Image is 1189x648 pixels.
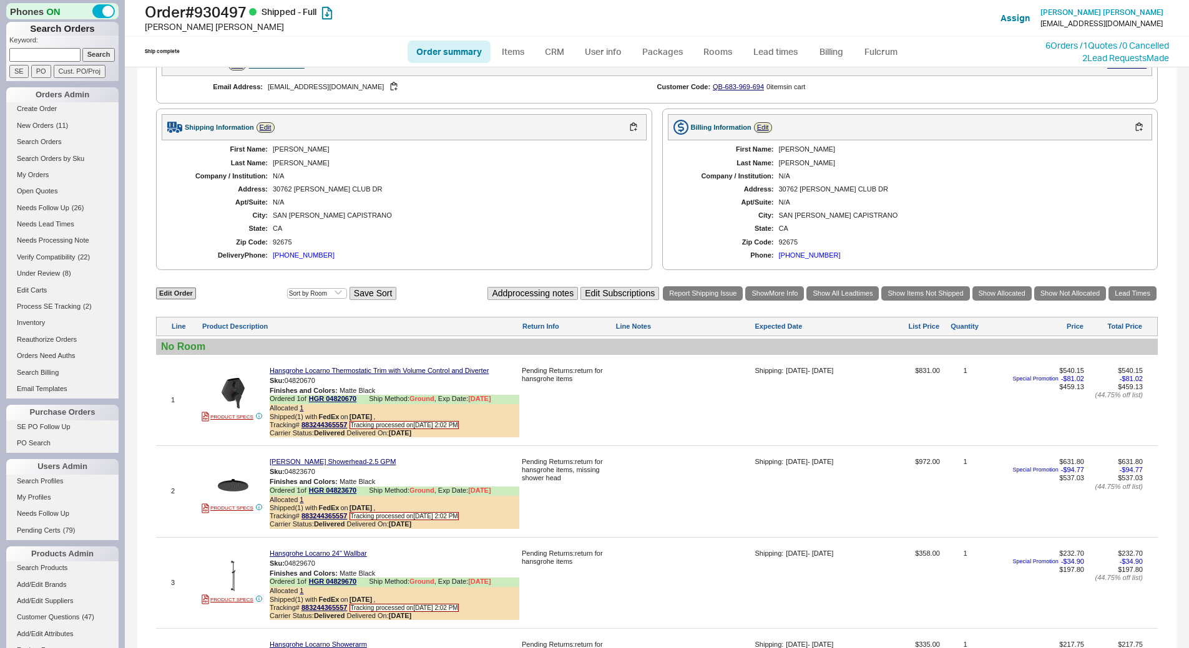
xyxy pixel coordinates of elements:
[695,41,741,63] a: Rooms
[285,559,315,566] span: 04829670
[6,201,119,215] a: Needs Follow Up(26)
[1059,566,1084,573] span: $197.80
[951,322,979,331] div: Quantity
[755,322,869,331] div: Expected Date
[270,578,519,587] div: Ordered 1 of Ship Method:
[680,172,774,180] div: Company / Institution:
[273,145,634,153] div: [PERSON_NAME]
[434,486,491,496] div: , Exp Date:
[1120,375,1143,383] span: - $81.02
[318,413,339,421] b: FedEx
[314,612,345,619] b: Delivered
[350,413,372,421] b: [DATE]
[6,135,119,148] a: Search Orders
[270,395,519,404] div: Ordered 1 of Ship Method:
[270,587,519,595] div: Allocated
[6,251,119,264] a: Verify Compatibility(22)
[1118,549,1143,557] span: $232.70
[6,185,119,198] a: Open Quotes
[17,613,79,621] span: Customer Questions
[268,81,637,93] div: [EMAIL_ADDRESS][DOMAIN_NAME]
[171,487,199,495] div: 2
[350,604,458,612] span: Tracking processed on [DATE] 2:02 PM
[657,83,711,91] div: Customer Code:
[409,395,434,402] b: Ground
[1040,8,1163,17] a: [PERSON_NAME] [PERSON_NAME]
[1118,641,1143,648] span: $217.75
[6,594,119,607] a: Add/Edit Suppliers
[536,41,573,63] a: CRM
[82,48,115,61] input: Search
[218,378,248,409] img: 154__hpu70997_tif_y9hwxd
[434,395,491,404] div: , Exp Date:
[779,198,1140,206] div: N/A
[309,578,356,587] a: HGR 04829670
[6,284,119,297] a: Edit Carts
[82,613,94,621] span: ( 47 )
[691,123,751,132] div: Billing Information
[174,185,268,193] div: Address:
[273,238,634,246] div: 92675
[680,238,774,246] div: Zip Code:
[779,159,1140,167] div: [PERSON_NAME]
[318,596,339,604] b: FedEx
[270,458,396,466] a: [PERSON_NAME] Showerhead-2.5 GPM
[389,429,411,437] b: [DATE]
[6,3,119,19] div: Phones
[270,387,338,394] span: Finishes and Colors :
[680,198,774,206] div: Apt/Suite:
[350,421,458,429] span: Tracking processed on [DATE] 2:02 PM
[62,269,71,277] span: ( 8 )
[755,367,783,375] div: Shipping:
[301,512,347,520] a: 883244365557
[171,579,199,587] div: 3
[202,503,253,513] a: PRODUCT SPECS
[156,288,196,299] a: Edit Order
[6,152,119,165] a: Search Orders by Sku
[270,387,519,395] div: Matte Black
[174,225,268,233] div: State:
[285,376,315,384] span: 04820670
[270,478,519,486] div: Matte Black
[17,269,60,277] span: Under Review
[6,475,119,488] a: Search Profiles
[6,561,119,574] a: Search Products
[6,405,119,420] div: Purchase Orders
[6,349,119,362] a: Orders Need Auths
[1034,286,1106,301] a: Show Not Allocated
[270,429,347,437] span: Carrier Status:
[745,286,804,301] button: ShowMore Info
[6,333,119,346] a: Reauthorize Orders
[31,65,51,78] input: PO
[522,549,613,566] div: Pending Returns: return for hansgrohe items
[1087,391,1143,399] div: ( 44.75 % off list)
[680,225,774,233] div: State:
[300,404,303,412] a: 1
[72,204,84,211] span: ( 26 )
[78,253,91,261] span: ( 22 )
[1087,483,1143,491] div: ( 44.75 % off list)
[145,48,180,55] div: Ship complete
[6,507,119,520] a: Needs Follow Up
[779,211,1140,220] div: SAN [PERSON_NAME] CAPISTRANO
[270,404,519,412] div: Allocated
[1082,52,1169,63] a: 2Lead RequestsMade
[990,322,1084,331] div: Price
[6,420,119,433] a: SE PO Follow Up
[713,83,764,90] a: QB-683-969-694
[575,41,631,63] a: User info
[6,491,119,504] a: My Profiles
[350,287,396,300] button: Save Sort
[1118,383,1143,390] span: $459.13
[9,36,119,48] p: Keyword:
[1059,549,1084,557] span: $232.70
[309,486,356,496] a: HGR 04823670
[6,300,119,313] a: Process SE Tracking(2)
[218,561,248,591] img: 154__hpu71054_tif_givxab
[172,322,200,331] div: Line
[1118,367,1143,374] span: $540.15
[17,236,89,244] span: Needs Processing Note
[468,395,491,402] span: [DATE]
[6,267,119,280] a: Under Review(8)
[347,612,412,619] span: Delivered On:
